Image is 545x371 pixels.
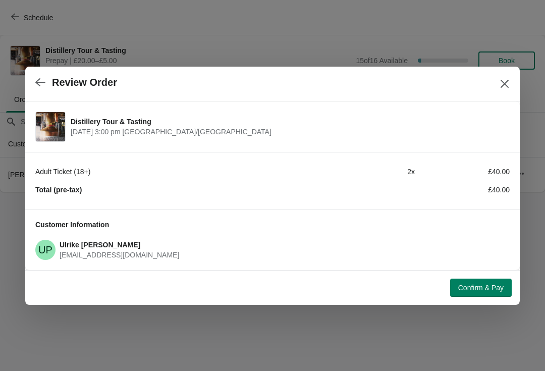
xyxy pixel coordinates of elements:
[35,186,82,194] strong: Total (pre-tax)
[450,279,512,297] button: Confirm & Pay
[60,241,140,249] span: Ulrike [PERSON_NAME]
[35,167,320,177] div: Adult Ticket (18+)
[415,167,510,177] div: £40.00
[320,167,415,177] div: 2 x
[496,75,514,93] button: Close
[71,127,505,137] span: [DATE] 3:00 pm [GEOGRAPHIC_DATA]/[GEOGRAPHIC_DATA]
[36,112,65,141] img: Distillery Tour & Tasting | | August 27 | 3:00 pm Europe/London
[71,117,505,127] span: Distillery Tour & Tasting
[35,221,109,229] span: Customer Information
[52,77,117,88] h2: Review Order
[415,185,510,195] div: £40.00
[35,240,56,260] span: Ulrike
[38,244,52,255] text: UP
[60,251,179,259] span: [EMAIL_ADDRESS][DOMAIN_NAME]
[458,284,504,292] span: Confirm & Pay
